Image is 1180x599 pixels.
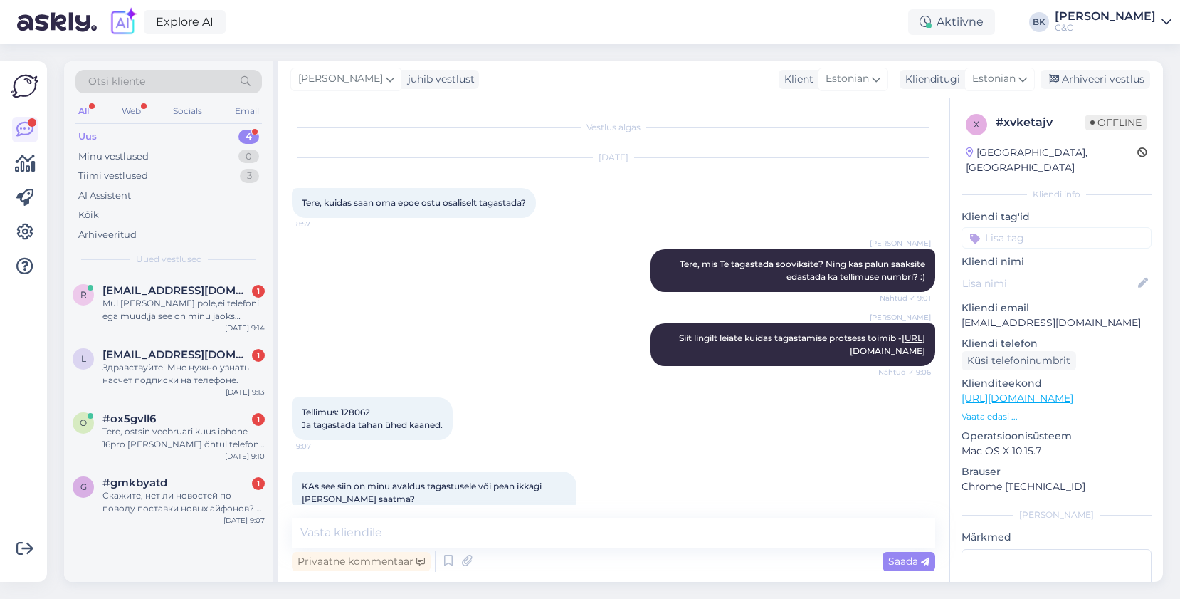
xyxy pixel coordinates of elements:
[962,316,1152,330] p: [EMAIL_ADDRESS][DOMAIN_NAME]
[900,72,960,87] div: Klienditugi
[996,114,1085,131] div: # xvketajv
[223,515,265,526] div: [DATE] 9:07
[102,476,167,489] span: #gmkbyatd
[962,376,1152,391] p: Klienditeekond
[680,259,927,282] span: Tere, mis Te tagastada sooviksite? Ning kas palun saaksite edastada ka tellimuse numbri? :)
[292,121,935,134] div: Vestlus algas
[144,10,226,34] a: Explore AI
[240,169,259,183] div: 3
[1055,22,1156,33] div: C&C
[225,323,265,333] div: [DATE] 9:14
[1055,11,1156,22] div: [PERSON_NAME]
[252,477,265,490] div: 1
[302,407,443,430] span: Tellimus: 128062 Ja tagastada tahan ühed kaaned.
[11,73,38,100] img: Askly Logo
[225,451,265,462] div: [DATE] 9:10
[75,102,92,120] div: All
[80,289,87,300] span: r
[962,429,1152,444] p: Operatsioonisüsteem
[78,208,99,222] div: Kõik
[252,349,265,362] div: 1
[962,209,1152,224] p: Kliendi tag'id
[78,189,131,203] div: AI Assistent
[962,464,1152,479] p: Brauser
[102,297,265,323] div: Mul [PERSON_NAME] pole,ei telefoni ega muud,ja see on minu jaoks esmakordne
[1055,11,1171,33] a: [PERSON_NAME]C&C
[292,552,431,571] div: Privaatne kommentaar
[238,150,259,164] div: 0
[962,301,1152,316] p: Kliendi email
[870,238,931,249] span: [PERSON_NAME]
[302,197,526,208] span: Tere, kuidas saan oma epoe ostu osaliselt tagastada?
[226,387,265,397] div: [DATE] 9:13
[1029,12,1049,32] div: BK
[80,417,87,428] span: o
[962,254,1152,269] p: Kliendi nimi
[252,413,265,426] div: 1
[80,481,87,492] span: g
[962,276,1135,291] input: Lisa nimi
[78,228,137,242] div: Arhiveeritud
[962,479,1152,494] p: Chrome [TECHNICAL_ID]
[870,312,931,323] span: [PERSON_NAME]
[878,293,931,303] span: Nähtud ✓ 9:01
[962,351,1076,370] div: Küsi telefoninumbrit
[81,353,86,364] span: l
[232,102,262,120] div: Email
[296,441,349,452] span: 9:07
[102,425,265,451] div: Tere, ostsin veebruari kuus iphone 16pro [PERSON_NAME] õhtul telefon kuumenes laadides üle. [PERS...
[302,481,544,504] span: KAs see siin on minu avaldus tagastusele või pean ikkagi [PERSON_NAME] saatma?
[1085,115,1147,130] span: Offline
[962,509,1152,521] div: [PERSON_NAME]
[878,367,931,377] span: Nähtud ✓ 9:06
[972,71,1016,87] span: Estonian
[974,119,979,130] span: x
[136,253,202,266] span: Uued vestlused
[102,284,251,297] span: rozerkelk@gmail.com
[966,145,1137,175] div: [GEOGRAPHIC_DATA], [GEOGRAPHIC_DATA]
[170,102,205,120] div: Socials
[78,150,149,164] div: Minu vestlused
[888,555,929,568] span: Saada
[102,412,156,425] span: #ox5gvll6
[296,219,349,229] span: 8:57
[1041,70,1150,89] div: Arhiveeri vestlus
[779,72,813,87] div: Klient
[119,102,144,120] div: Web
[402,72,475,87] div: juhib vestlust
[908,9,995,35] div: Aktiivne
[88,74,145,89] span: Otsi kliente
[102,348,251,361] span: lapsin1989@mail.ru
[826,71,869,87] span: Estonian
[108,7,138,37] img: explore-ai
[962,392,1073,405] a: [URL][DOMAIN_NAME]
[292,151,935,164] div: [DATE]
[252,285,265,298] div: 1
[78,169,148,183] div: Tiimi vestlused
[102,489,265,515] div: Скажите, нет ли новостей по поводу поставки новых айфонов? В течение скольки недель должны достав...
[102,361,265,387] div: Здравствуйте! Мне нужно узнать насчет подписки на телефоне.
[962,444,1152,459] p: Mac OS X 10.15.7
[298,71,383,87] span: [PERSON_NAME]
[679,333,925,356] span: Siit lingilt leiate kuidas tagastamise protsess toimib -
[238,130,259,144] div: 4
[78,130,97,144] div: Uus
[962,188,1152,201] div: Kliendi info
[962,227,1152,249] input: Lisa tag
[962,410,1152,423] p: Vaata edasi ...
[962,336,1152,351] p: Kliendi telefon
[962,530,1152,545] p: Märkmed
